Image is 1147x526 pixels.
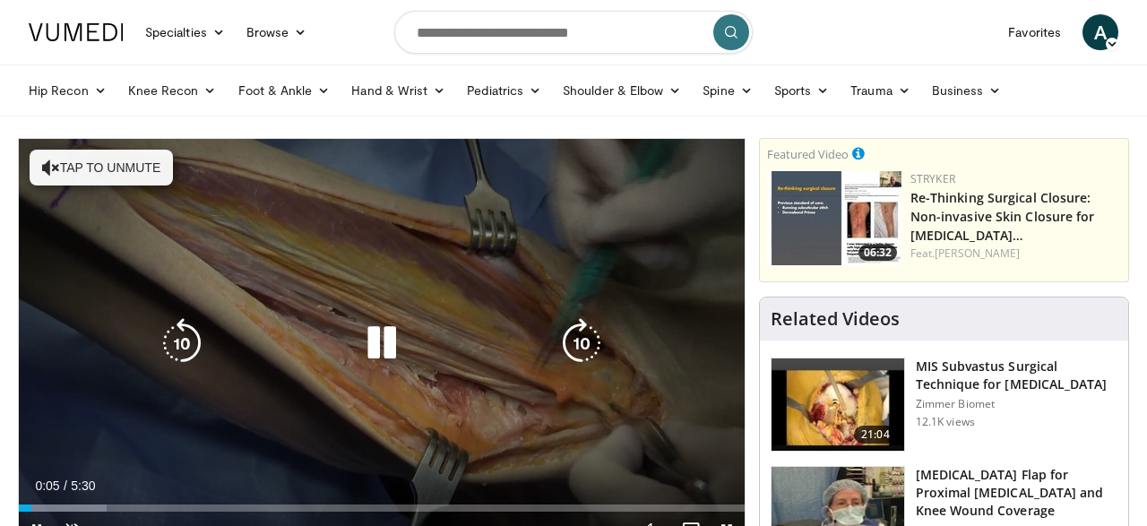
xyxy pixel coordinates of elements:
p: Zimmer Biomet [916,397,1117,411]
a: 06:32 [767,171,901,265]
small: Featured Video [767,146,849,162]
a: Stryker [910,171,955,186]
a: Specialties [134,14,236,50]
a: Hip Recon [18,73,117,108]
a: A [1082,14,1118,50]
a: Pediatrics [456,73,552,108]
div: Feat. [910,246,1121,262]
h4: Related Videos [771,308,900,330]
span: 21:04 [854,426,897,444]
button: Tap to unmute [30,150,173,185]
span: / [64,479,67,493]
img: VuMedi Logo [29,23,124,41]
a: Spine [692,73,763,108]
a: Knee Recon [117,73,228,108]
a: 21:04 MIS Subvastus Surgical Technique for [MEDICAL_DATA] Zimmer Biomet 12.1K views [771,358,1117,453]
a: Trauma [840,73,921,108]
a: Browse [236,14,318,50]
input: Search topics, interventions [394,11,753,54]
div: Progress Bar [19,504,745,512]
span: 5:30 [71,479,95,493]
img: Picture_13_0_2.png.150x105_q85_crop-smart_upscale.jpg [772,358,904,452]
span: 0:05 [35,479,59,493]
a: Foot & Ankle [228,73,341,108]
h3: MIS Subvastus Surgical Technique for [MEDICAL_DATA] [916,358,1117,393]
a: Business [921,73,1013,108]
p: 12.1K views [916,415,975,429]
span: 06:32 [858,245,897,261]
a: Favorites [997,14,1072,50]
a: Sports [763,73,841,108]
a: Re-Thinking Surgical Closure: Non-invasive Skin Closure for [MEDICAL_DATA]… [910,189,1095,244]
a: Hand & Wrist [341,73,456,108]
a: Shoulder & Elbow [552,73,692,108]
a: [PERSON_NAME] [935,246,1020,261]
img: f1f532c3-0ef6-42d5-913a-00ff2bbdb663.150x105_q85_crop-smart_upscale.jpg [767,171,901,265]
h3: [MEDICAL_DATA] Flap for Proximal [MEDICAL_DATA] and Knee Wound Coverage [916,466,1117,520]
